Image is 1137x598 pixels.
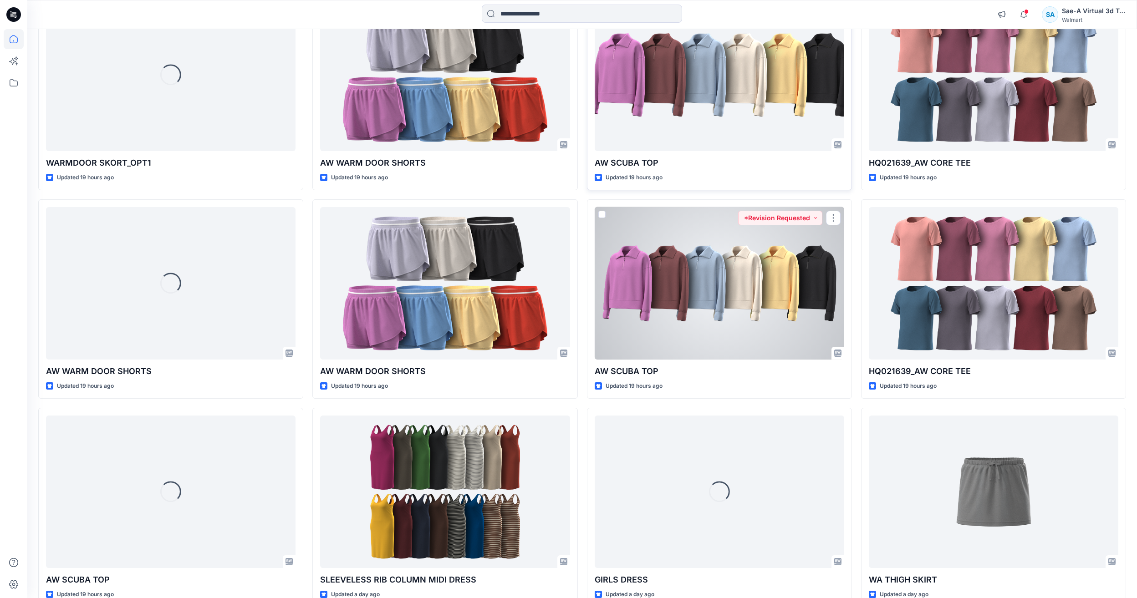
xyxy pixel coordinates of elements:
p: AW SCUBA TOP [46,573,296,586]
div: SA [1042,6,1058,23]
p: Updated 19 hours ago [57,173,114,182]
p: Updated 19 hours ago [331,173,388,182]
a: AW SCUBA TOP [595,207,844,360]
p: Updated 19 hours ago [331,381,388,391]
p: AW SCUBA TOP [595,157,844,169]
a: WA THIGH SKIRT [869,416,1118,568]
p: Updated 19 hours ago [606,173,663,182]
a: HQ021639_AW CORE TEE [869,207,1118,360]
div: Sae-A Virtual 3d Team [1062,5,1126,16]
a: SLEEVELESS RIB COLUMN MIDI DRESS [320,416,570,568]
p: Updated 19 hours ago [57,381,114,391]
p: SLEEVELESS RIB COLUMN MIDI DRESS [320,573,570,586]
div: Walmart [1062,16,1126,23]
p: HQ021639_AW CORE TEE [869,365,1118,378]
p: AW WARM DOOR SHORTS [320,365,570,378]
p: GIRLS DRESS [595,573,844,586]
p: Updated 19 hours ago [880,381,937,391]
p: HQ021639_AW CORE TEE [869,157,1118,169]
a: AW WARM DOOR SHORTS [320,207,570,360]
p: AW SCUBA TOP [595,365,844,378]
p: Updated 19 hours ago [606,381,663,391]
p: AW WARM DOOR SHORTS [46,365,296,378]
p: Updated 19 hours ago [880,173,937,182]
p: AW WARM DOOR SHORTS [320,157,570,169]
p: WA THIGH SKIRT [869,573,1118,586]
p: WARMDOOR SKORT_OPT1 [46,157,296,169]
